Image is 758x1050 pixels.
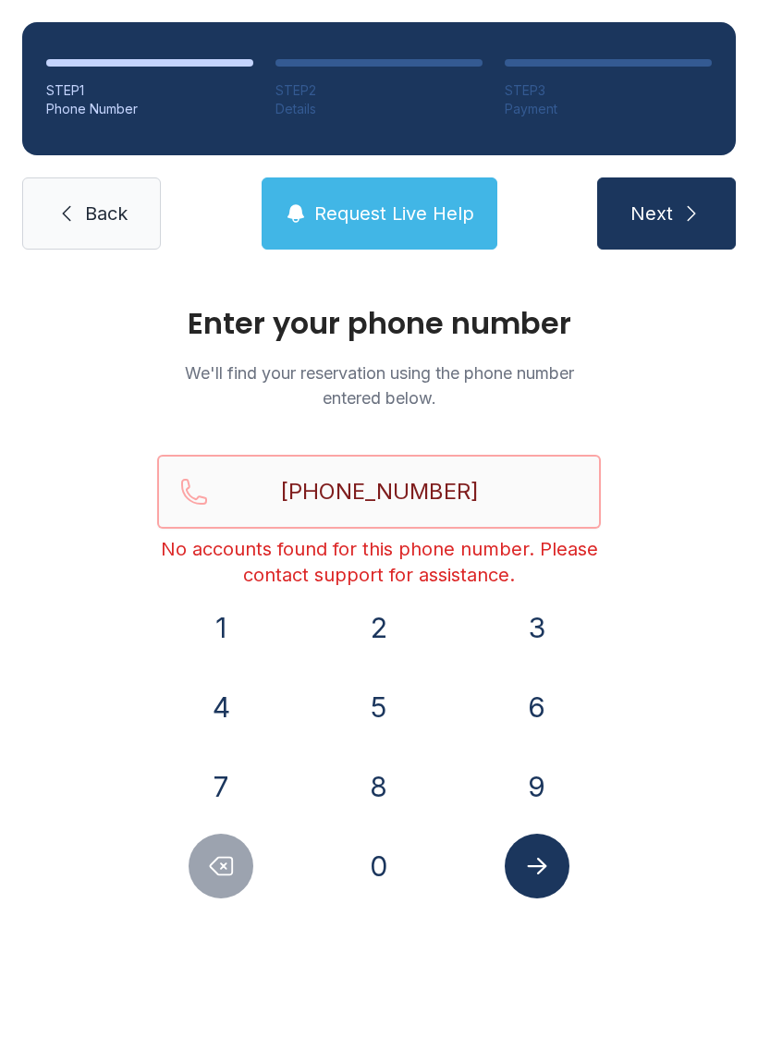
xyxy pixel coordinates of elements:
p: We'll find your reservation using the phone number entered below. [157,360,601,410]
h1: Enter your phone number [157,309,601,338]
div: No accounts found for this phone number. Please contact support for assistance. [157,536,601,588]
input: Reservation phone number [157,455,601,529]
button: 6 [505,675,569,739]
div: Details [275,100,483,118]
div: STEP 3 [505,81,712,100]
button: 2 [347,595,411,660]
button: 3 [505,595,569,660]
button: 0 [347,834,411,898]
button: 8 [347,754,411,819]
div: Payment [505,100,712,118]
div: STEP 1 [46,81,253,100]
span: Back [85,201,128,226]
button: 1 [189,595,253,660]
button: Delete number [189,834,253,898]
button: 5 [347,675,411,739]
span: Next [630,201,673,226]
div: Phone Number [46,100,253,118]
button: Submit lookup form [505,834,569,898]
button: 9 [505,754,569,819]
button: 4 [189,675,253,739]
div: STEP 2 [275,81,483,100]
button: 7 [189,754,253,819]
span: Request Live Help [314,201,474,226]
